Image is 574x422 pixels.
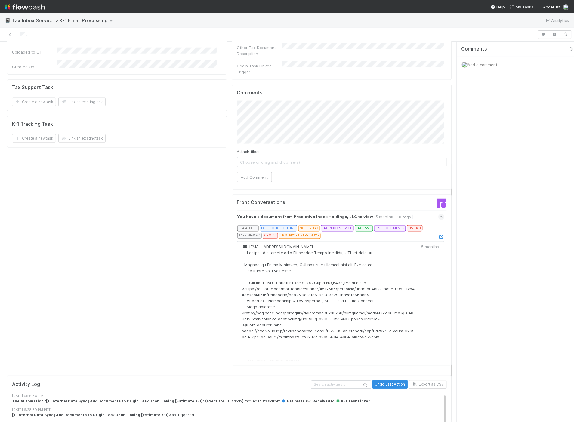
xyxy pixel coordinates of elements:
[491,4,505,10] div: Help
[563,4,569,10] img: avatar_55a2f090-1307-4765-93b4-f04da16234ba.png
[58,134,106,143] button: Link an existingtask
[409,380,447,389] button: Export as CSV
[12,64,57,70] div: Created On
[336,399,371,404] span: K-1 Task Linked
[311,381,371,389] input: Search activities...
[12,394,452,399] div: [DATE] 6:28:40 PM PDT
[12,413,452,418] div: was triggered
[510,4,534,10] a: My Tasks
[58,98,106,106] button: Link an existingtask
[12,413,169,417] strong: [1. Internal Data Sync] Add Documents to Origin Task Upon Linking [Estimate K-1]
[279,233,321,239] div: LP SUPPORT - LPR INBOX
[407,225,423,231] div: TIS - K-1
[237,233,262,239] div: TAX - NEW K-1
[12,17,116,23] span: Tax Inbox Service > K-1 Email Processing
[372,380,408,389] button: Undo Last Action
[437,199,447,208] img: front-logo-b4b721b83371efbadf0a.svg
[12,399,244,404] a: The Automation "[1. Internal Data Sync] Add Documents to Origin Task Upon Linking [Estimate K-1]"...
[12,85,53,91] h5: Tax Support Task
[298,225,320,231] div: NOTIFY TAX
[237,225,259,231] div: SLA APPLIES
[281,399,330,404] span: Estimate K-1 Received
[237,157,447,167] span: Choose or drag and drop file(s)
[510,5,534,9] span: My Tasks
[12,134,56,143] button: Create a newtask
[263,233,278,239] div: CRM DL
[461,46,487,52] span: Comments
[5,18,11,23] span: 📓
[237,214,373,220] strong: You have a document from Predictive Index Holdings, LLC to view
[237,149,260,155] label: Attach files:
[12,98,56,106] button: Create a newtask
[5,2,45,12] img: logo-inverted-e16ddd16eac7371096b0.svg
[237,63,282,75] div: Origin Task Linked Trigger
[237,45,282,57] div: Other Tax Document Description
[543,5,561,9] span: AngelList
[12,408,452,413] div: [DATE] 6:28:39 PM PDT
[237,172,272,182] button: Add Comment
[396,214,413,220] div: 10 tags
[12,382,310,388] h5: Activity Log
[462,62,468,68] img: avatar_55a2f090-1307-4765-93b4-f04da16234ba.png
[237,90,447,96] h5: Comments
[421,244,439,250] div: 5 months
[12,49,57,55] div: Uploaded to CT
[468,62,500,67] span: Add a comment...
[12,121,53,127] h5: K-1 Tracking Task
[12,399,452,404] div: moved this task from to
[237,200,338,206] h5: Front Conversations
[260,225,297,231] div: PORTFOLIO ROUTING
[376,214,393,220] div: 5 months
[355,225,373,231] div: TAX - SME
[242,245,313,249] span: [EMAIL_ADDRESS][DOMAIN_NAME]
[321,225,354,231] div: TAX INBOX SERVICE
[374,225,406,231] div: TIS - DOCUMENTS
[545,17,569,24] a: Analytics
